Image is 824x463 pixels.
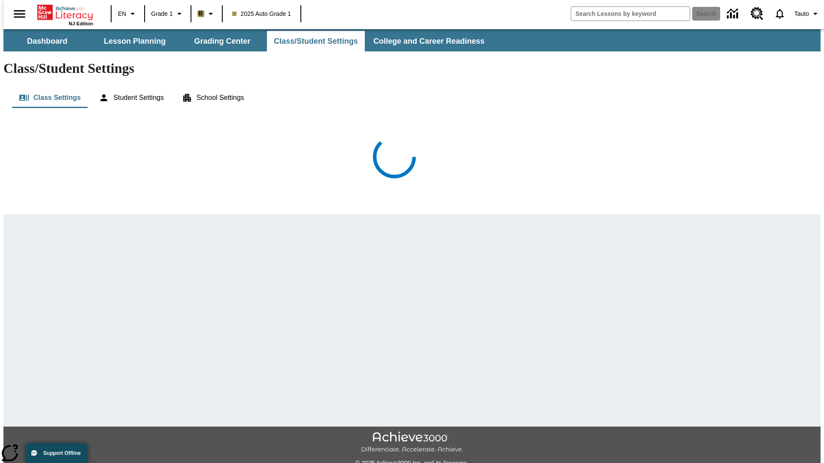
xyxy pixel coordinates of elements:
button: Class/Student Settings [267,31,365,51]
button: Class Settings [12,87,88,108]
div: SubNavbar [3,29,821,51]
span: B [199,8,203,19]
div: SubNavbar [3,31,492,51]
button: Grade: Grade 1, Select a grade [148,6,188,21]
button: Dashboard [4,31,90,51]
span: Tauto [794,9,809,18]
button: Boost Class color is light brown. Change class color [194,6,219,21]
button: Student Settings [92,87,170,108]
button: Lesson Planning [92,31,178,51]
div: Home [37,3,93,26]
button: Open side menu [7,1,32,27]
img: Achieve3000 Differentiate Accelerate Achieve [361,432,463,454]
span: 2025 Auto Grade 1 [232,9,291,18]
span: Support Offline [43,450,81,456]
button: School Settings [175,87,251,108]
button: Support Offline [26,443,88,463]
div: Class/Student Settings [12,87,812,108]
button: College and Career Readiness [367,31,491,51]
button: Grading Center [179,31,265,51]
h1: Class/Student Settings [3,60,821,76]
a: Notifications [769,3,791,25]
span: NJ Edition [69,21,93,26]
button: Profile/Settings [791,6,824,21]
input: search field [571,7,690,21]
span: EN [118,9,126,18]
button: Language: EN, Select a language [114,6,142,21]
span: Grade 1 [151,9,173,18]
a: Home [37,4,93,21]
a: Resource Center, Will open in new tab [745,2,769,25]
a: Data Center [722,2,745,26]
